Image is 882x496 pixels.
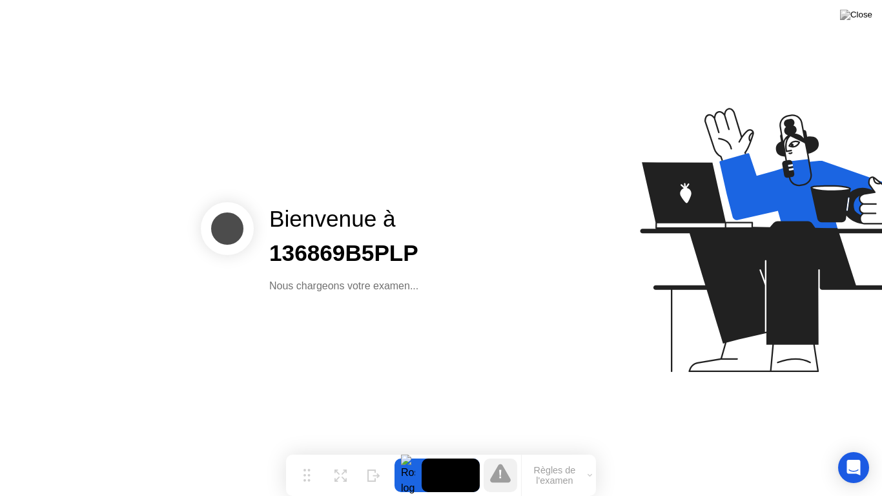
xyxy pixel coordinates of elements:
div: Nous chargeons votre examen... [269,278,418,294]
div: 136869B5PLP [269,236,418,271]
button: Règles de l'examen [522,464,596,486]
div: Bienvenue à [269,202,418,236]
div: Open Intercom Messenger [838,452,869,483]
img: Close [840,10,872,20]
